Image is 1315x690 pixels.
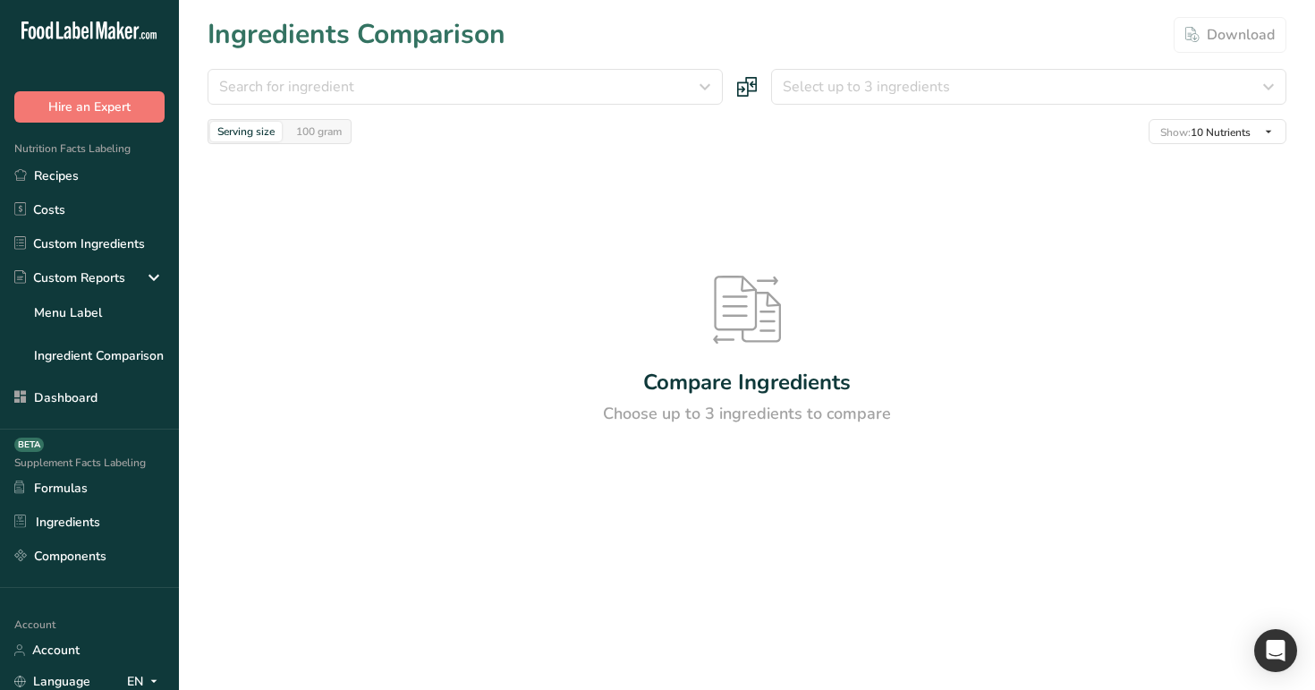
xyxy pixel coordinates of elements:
[783,76,950,98] span: Select up to 3 ingredients
[210,122,282,141] div: Serving size
[771,69,1286,105] button: Select up to 3 ingredients
[1185,24,1275,46] div: Download
[1254,629,1297,672] div: Open Intercom Messenger
[14,91,165,123] button: Hire an Expert
[208,14,505,55] h1: Ingredients Comparison
[1160,125,1191,140] span: Show:
[643,366,851,398] div: Compare Ingredients
[208,69,723,105] button: Search for ingredient
[1149,119,1286,144] button: Show:10 Nutrients
[603,402,891,426] div: Choose up to 3 ingredients to compare
[1160,125,1251,140] span: 10 Nutrients
[14,438,44,452] div: BETA
[14,268,125,287] div: Custom Reports
[1174,17,1286,53] button: Download
[219,76,354,98] span: Search for ingredient
[289,122,349,141] div: 100 gram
